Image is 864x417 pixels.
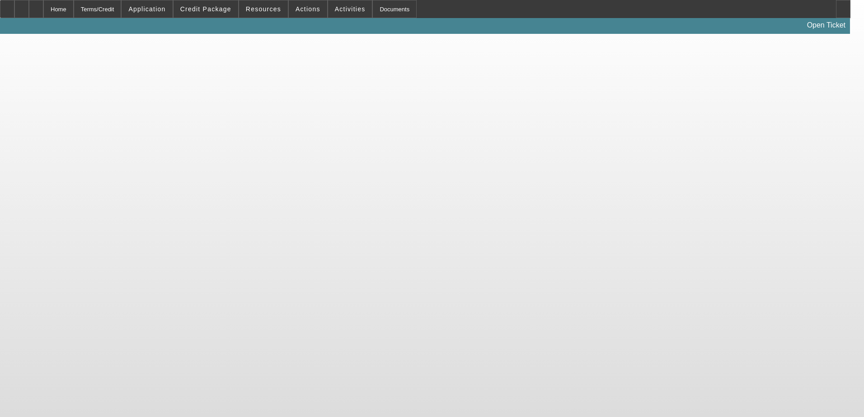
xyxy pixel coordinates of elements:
button: Actions [289,0,327,18]
span: Activities [335,5,366,13]
span: Resources [246,5,281,13]
button: Resources [239,0,288,18]
button: Activities [328,0,372,18]
span: Credit Package [180,5,231,13]
button: Application [122,0,172,18]
button: Credit Package [174,0,238,18]
a: Open Ticket [803,18,849,33]
span: Application [128,5,165,13]
span: Actions [296,5,320,13]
